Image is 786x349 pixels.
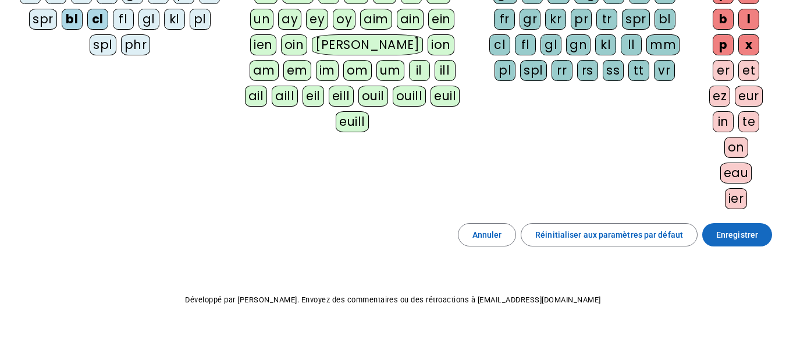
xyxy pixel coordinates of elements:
div: fr [494,9,515,30]
div: cl [489,34,510,55]
div: tr [596,9,617,30]
div: ez [709,86,730,107]
div: gn [566,34,591,55]
div: gl [540,34,561,55]
div: ion [428,34,454,55]
div: bl [62,9,83,30]
div: ill [435,60,456,81]
div: ay [278,9,301,30]
div: p [713,34,734,55]
div: rs [577,60,598,81]
div: ain [397,9,424,30]
div: eil [303,86,324,107]
div: un [250,9,273,30]
div: eau [720,163,752,184]
div: vr [654,60,675,81]
div: gr [520,9,540,30]
div: kl [595,34,616,55]
div: b [713,9,734,30]
div: l [738,9,759,30]
div: in [713,111,734,132]
div: kr [545,9,566,30]
div: ll [621,34,642,55]
div: oy [333,9,355,30]
div: ier [725,188,748,209]
div: ien [250,34,276,55]
div: ey [306,9,328,30]
div: rr [552,60,572,81]
div: eur [735,86,763,107]
button: Annuler [458,223,517,246]
div: pl [495,60,515,81]
div: phr [121,34,151,55]
div: ein [428,9,454,30]
div: x [738,34,759,55]
div: om [343,60,372,81]
div: spr [622,9,650,30]
div: spl [520,60,547,81]
div: spr [29,9,57,30]
div: tt [628,60,649,81]
div: fl [515,34,536,55]
div: et [738,60,759,81]
button: Réinitialiser aux paramètres par défaut [521,223,698,246]
div: il [409,60,430,81]
div: pl [190,9,211,30]
div: aill [272,86,298,107]
div: [PERSON_NAME] [312,34,423,55]
div: gl [138,9,159,30]
div: ail [245,86,268,107]
div: kl [164,9,185,30]
div: euill [336,111,368,132]
div: oin [281,34,308,55]
div: mm [646,34,680,55]
div: te [738,111,759,132]
div: am [250,60,279,81]
div: pr [571,9,592,30]
div: fl [113,9,134,30]
div: eill [329,86,354,107]
div: im [316,60,339,81]
div: cl [87,9,108,30]
span: Réinitialiser aux paramètres par défaut [535,228,683,242]
div: ss [603,60,624,81]
p: Développé par [PERSON_NAME]. Envoyez des commentaires ou des rétroactions à [EMAIL_ADDRESS][DOMAI... [9,293,777,307]
div: spl [90,34,116,55]
div: bl [655,9,675,30]
span: Enregistrer [716,228,758,242]
div: um [376,60,404,81]
div: on [724,137,748,158]
div: euil [431,86,460,107]
button: Enregistrer [702,223,772,246]
div: ouill [393,86,426,107]
div: em [283,60,311,81]
div: er [713,60,734,81]
div: aim [360,9,392,30]
div: ouil [358,86,388,107]
span: Annuler [472,228,502,242]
